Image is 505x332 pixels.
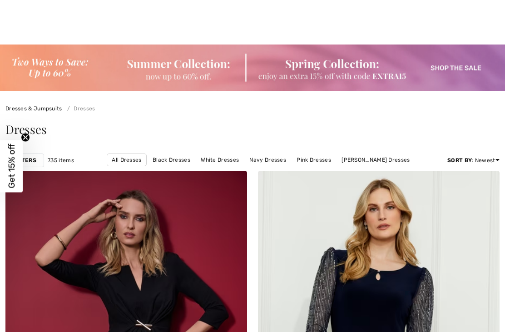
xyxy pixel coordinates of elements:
[21,133,30,142] button: Close teaser
[5,121,46,137] span: Dresses
[300,166,347,178] a: Short Dresses
[196,154,243,166] a: White Dresses
[446,305,496,327] iframe: Opens a widget where you can find more information
[245,154,291,166] a: Navy Dresses
[447,156,500,164] div: : Newest
[292,154,336,166] a: Pink Dresses
[447,157,472,164] strong: Sort By
[13,156,36,164] strong: Filters
[148,154,195,166] a: Black Dresses
[337,154,414,166] a: [PERSON_NAME] Dresses
[48,156,74,164] span: 735 items
[174,166,252,178] a: [PERSON_NAME] Dresses
[253,166,299,178] a: Long Dresses
[5,105,62,112] a: Dresses & Jumpsuits
[64,105,95,112] a: Dresses
[107,154,146,166] a: All Dresses
[6,144,17,188] span: Get 15% off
